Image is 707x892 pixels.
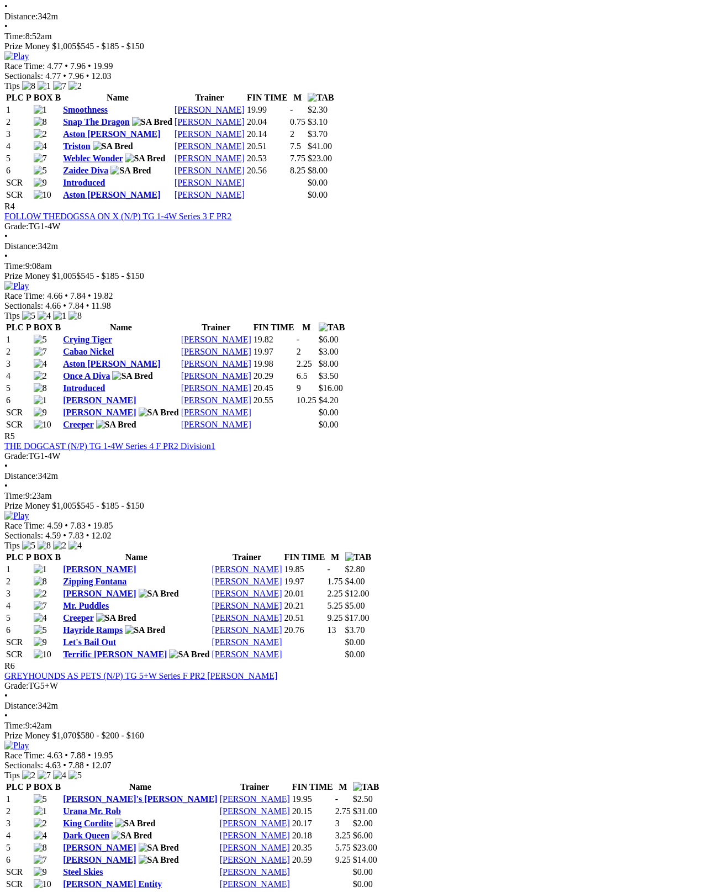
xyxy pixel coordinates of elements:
img: 2 [34,129,47,139]
a: [PERSON_NAME] [212,637,282,647]
span: • [4,231,8,241]
text: 1.75 [328,577,343,586]
img: 4 [34,613,47,623]
span: $545 - $185 - $150 [76,41,144,51]
span: • [86,71,89,81]
img: SA Bred [139,589,179,599]
span: $3.00 [319,347,339,356]
a: [PERSON_NAME] [212,577,282,586]
img: Play [4,51,29,61]
span: $2.80 [345,564,365,574]
img: 7 [34,855,47,865]
span: $8.00 [319,359,339,368]
a: King Cordite [63,819,113,828]
span: 19.99 [93,61,113,71]
text: 0.75 [290,117,305,126]
span: • [4,251,8,261]
div: Prize Money $1,005 [4,501,703,511]
td: 4 [6,371,32,382]
span: $0.00 [308,190,328,199]
text: 9 [297,383,301,393]
span: 4.66 [45,301,61,310]
td: 19.85 [284,564,326,575]
td: 4 [6,141,32,152]
text: - [328,564,330,574]
span: 7.84 [68,301,84,310]
a: Cabao Nickel [63,347,114,356]
span: 19.82 [93,291,113,300]
a: Aston [PERSON_NAME] [63,129,160,139]
text: - [297,335,299,344]
img: 5 [34,335,47,345]
span: • [4,22,8,31]
td: SCR [6,407,32,418]
td: 1 [6,564,32,575]
span: $6.00 [319,335,339,344]
text: 7.5 [290,141,301,151]
img: 2 [22,770,35,780]
a: Mr. Puddles [63,601,109,610]
img: 7 [53,81,66,91]
div: Prize Money $1,005 [4,271,703,281]
span: 7.96 [68,71,84,81]
img: 1 [34,806,47,816]
a: Triston [63,141,90,151]
img: 5 [34,625,47,635]
span: • [88,61,91,71]
img: 5 [22,311,35,321]
td: 19.97 [253,346,295,357]
img: Play [4,741,29,751]
a: Aston [PERSON_NAME] [63,359,160,368]
span: Distance: [4,241,38,251]
img: 5 [34,166,47,176]
span: BOX [34,93,53,102]
span: Race Time: [4,61,45,71]
span: P [26,93,31,102]
th: FIN TIME [284,552,326,563]
span: • [65,61,68,71]
span: B [55,323,61,332]
img: 7 [34,601,47,611]
span: 7.84 [70,291,86,300]
img: 4 [68,541,82,551]
span: 4.77 [45,71,61,81]
img: 2 [34,819,47,828]
a: Creeper [63,420,93,429]
span: PLC [6,93,24,102]
a: Steel Skies [63,867,103,877]
a: [PERSON_NAME] [220,831,290,840]
text: 2.25 [297,359,312,368]
td: SCR [6,189,32,200]
a: [PERSON_NAME] [175,141,245,151]
a: [PERSON_NAME] [63,408,136,417]
span: PLC [6,552,24,562]
img: SA Bred [125,625,165,635]
span: R5 [4,431,15,441]
a: [PERSON_NAME] [220,794,290,804]
img: 7 [34,347,47,357]
span: • [4,461,8,471]
th: Trainer [174,92,245,103]
a: [PERSON_NAME] [175,166,245,175]
a: [PERSON_NAME] [175,154,245,163]
a: [PERSON_NAME] [220,806,290,816]
a: [PERSON_NAME] [181,420,251,429]
a: [PERSON_NAME] [63,843,136,852]
td: 3 [6,129,32,140]
span: $545 - $185 - $150 [76,271,144,281]
td: 19.82 [253,334,295,345]
a: [PERSON_NAME] [220,867,290,877]
img: SA Bred [139,408,179,418]
a: [PERSON_NAME] [63,589,136,598]
span: Sectionals: [4,531,43,540]
img: Play [4,511,29,521]
div: 342m [4,471,703,481]
a: [PERSON_NAME] [220,855,290,864]
a: [PERSON_NAME] [220,819,290,828]
img: 9 [34,867,47,877]
img: 10 [34,879,51,889]
span: $16.00 [319,383,343,393]
a: Weblec Wonder [63,154,123,163]
text: 8.25 [290,166,305,175]
a: [PERSON_NAME] [175,105,245,114]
